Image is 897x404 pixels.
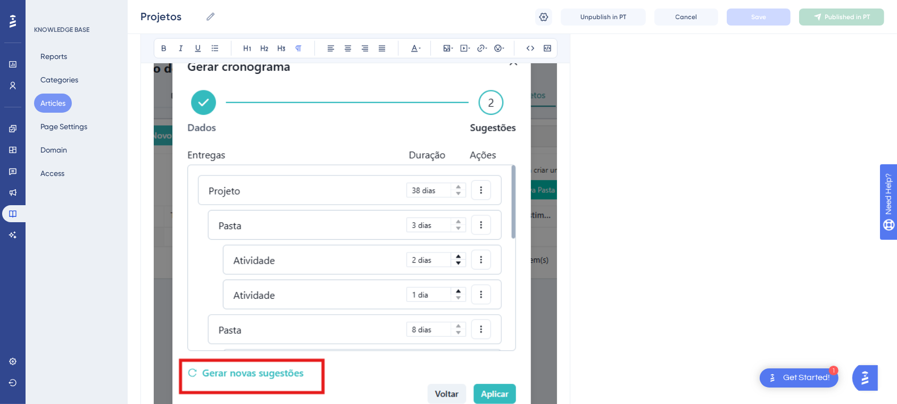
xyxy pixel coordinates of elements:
input: Article Name [140,9,201,24]
button: Page Settings [34,117,94,136]
button: Published in PT [799,9,884,26]
button: Access [34,164,71,183]
span: Unpublish in PT [580,13,626,21]
button: Unpublish in PT [561,9,646,26]
div: Get Started! [783,372,830,384]
button: Articles [34,94,72,113]
div: Open Get Started! checklist, remaining modules: 1 [760,368,838,388]
button: Cancel [654,9,718,26]
button: Domain [34,140,73,159]
button: Reports [34,47,73,66]
div: 1 [829,366,838,375]
span: Save [751,13,766,21]
span: Published in PT [825,13,870,21]
img: launcher-image-alternative-text [766,372,779,384]
iframe: UserGuiding AI Assistant Launcher [852,362,884,394]
div: KNOWLEDGE BASE [34,26,89,34]
span: Need Help? [25,3,67,15]
button: Save [727,9,791,26]
button: Categories [34,70,85,89]
span: Cancel [676,13,697,21]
